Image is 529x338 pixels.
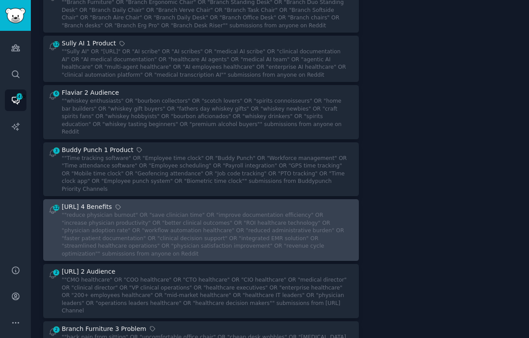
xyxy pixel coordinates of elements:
[52,327,60,333] span: 2
[62,212,348,258] div: ""reduce physician burnout" OR "save clinician time" OR "improve documentation efficiency" OR "in...
[52,269,60,275] span: 2
[62,145,133,155] div: Buddy Punch 1 Product
[52,90,60,97] span: 6
[43,85,359,139] a: 6Flaviar 2 Audience""whiskey enthusiasts" OR "bourbon collectors" OR "scotch lovers" OR "spirits ...
[62,267,115,276] div: [URL] 2 Audience
[62,39,116,48] div: Sully AI 1 Product
[43,199,359,261] a: 12[URL] 4 Benefits""reduce physician burnout" OR "save clinician time" OR "improve documentation ...
[62,155,348,193] div: ""Time tracking software" OR "Employee time clock" OR "Buddy Punch" OR "Workforce management" OR ...
[43,264,359,318] a: 2[URL] 2 Audience""CMO healthcare" OR "COO healthcare" OR "CTO healthcare" OR "CIO healthcare" OR...
[62,324,146,334] div: Branch Furniture 3 Problem
[62,202,112,212] div: [URL] 4 Benefits
[5,89,26,111] a: 1470
[62,48,348,79] div: ""Sully AI" OR "[URL]" OR "AI scribe" OR "AI scribes" OR "medical AI scribe" OR "clinical documen...
[52,41,60,47] span: 12
[43,36,359,82] a: 12Sully AI 1 Product""Sully AI" OR "[URL]" OR "AI scribe" OR "AI scribes" OR "medical AI scribe" ...
[62,276,348,315] div: ""CMO healthcare" OR "COO healthcare" OR "CTO healthcare" OR "CIO healthcare" OR "medical directo...
[62,97,348,136] div: ""whiskey enthusiasts" OR "bourbon collectors" OR "scotch lovers" OR "spirits connoisseurs" OR "h...
[43,142,359,197] a: 3Buddy Punch 1 Product""Time tracking software" OR "Employee time clock" OR "Buddy Punch" OR "Wor...
[15,93,23,100] span: 1470
[5,8,26,23] img: GummySearch logo
[52,148,60,154] span: 3
[62,88,119,97] div: Flaviar 2 Audience
[52,204,60,211] span: 12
